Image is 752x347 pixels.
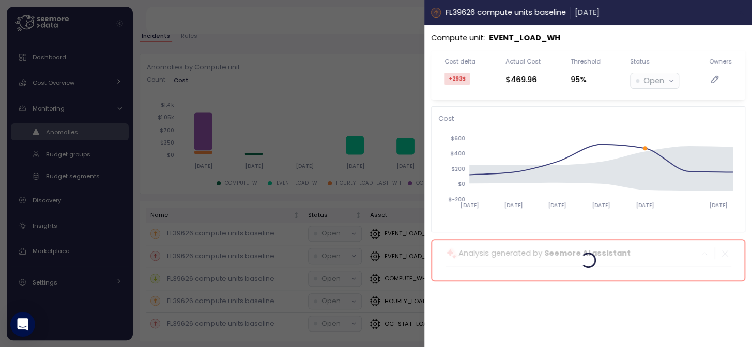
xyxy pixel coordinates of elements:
[10,312,35,337] div: Open Intercom Messenger
[431,32,485,44] p: Compute unit :
[444,73,470,85] div: +293 $
[451,135,465,142] tspan: $600
[505,57,541,66] div: Actual Cost
[636,202,654,209] tspan: [DATE]
[709,202,727,209] tspan: [DATE]
[444,57,475,66] div: Cost delta
[571,74,601,86] div: 95%
[644,75,665,87] p: Open
[458,181,465,187] tspan: $0
[575,7,600,19] p: [DATE]
[631,57,650,66] div: Status
[709,57,732,66] div: Owners
[450,150,465,157] tspan: $400
[631,73,679,88] button: Open
[461,202,479,209] tspan: [DATE]
[448,196,465,203] tspan: $-200
[504,202,523,209] tspan: [DATE]
[446,7,566,19] p: FL39626 compute units baseline
[451,166,465,172] tspan: $200
[571,57,601,66] div: Threshold
[505,74,541,86] div: $469.96
[489,32,560,44] p: EVENT_LOAD_WH
[438,114,738,124] p: Cost
[592,202,610,209] tspan: [DATE]
[548,202,566,209] tspan: [DATE]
